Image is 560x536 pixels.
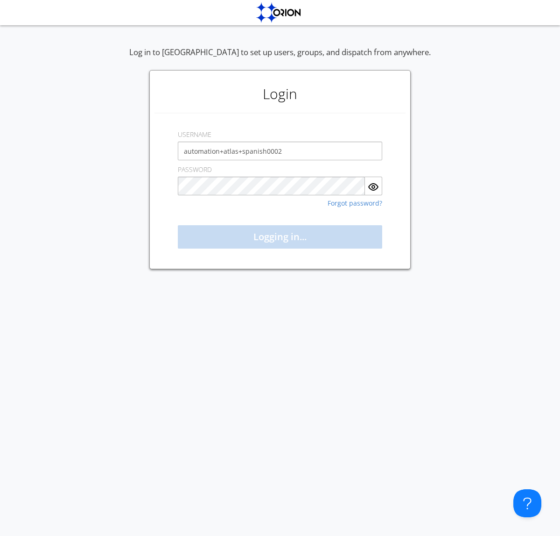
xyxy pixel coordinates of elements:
h1: Login [154,75,406,113]
div: Log in to [GEOGRAPHIC_DATA] to set up users, groups, and dispatch from anywhere. [129,47,431,70]
label: PASSWORD [178,165,212,174]
iframe: Toggle Customer Support [513,489,541,517]
label: USERNAME [178,130,211,139]
button: Show Password [365,177,382,195]
button: Logging in... [178,225,382,249]
img: eye.svg [368,181,379,193]
input: Password [178,177,365,195]
a: Forgot password? [328,200,382,207]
